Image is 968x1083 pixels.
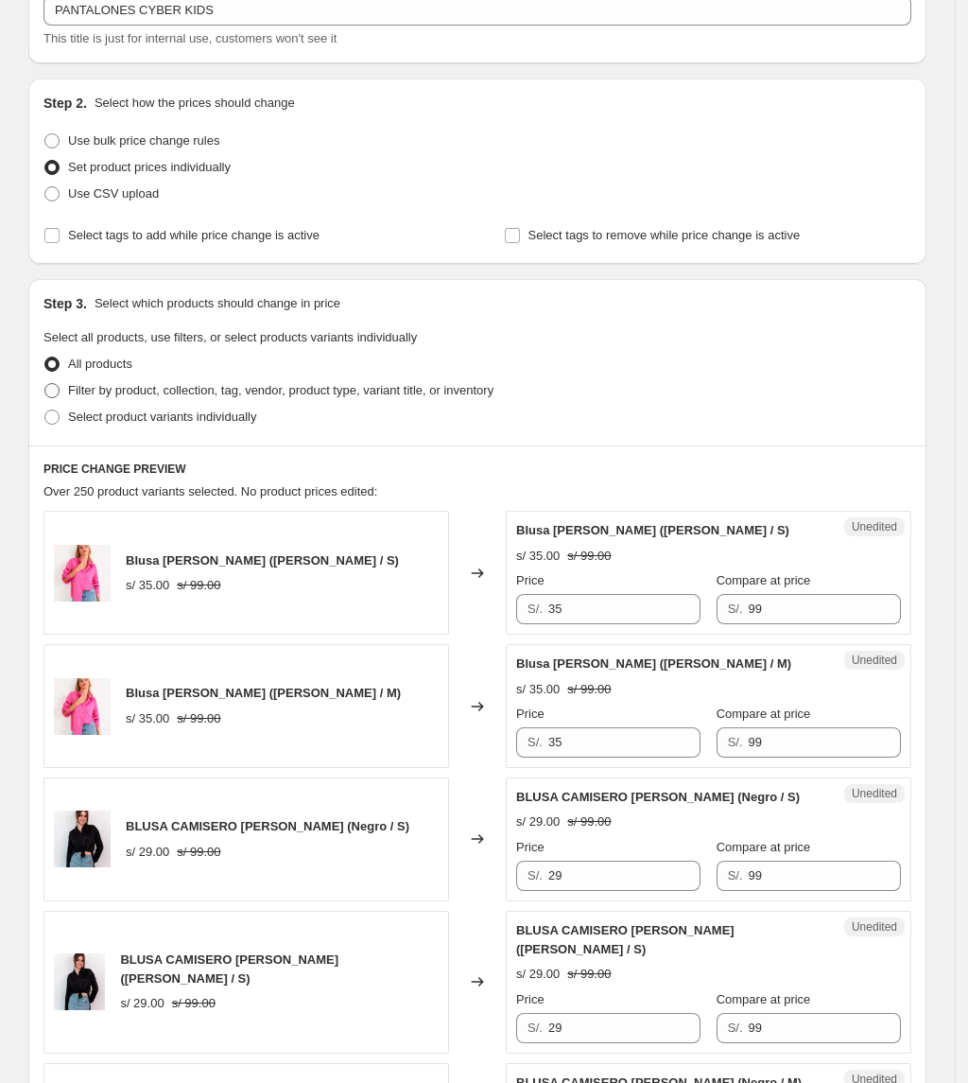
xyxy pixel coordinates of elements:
span: Compare at price [717,573,811,587]
img: blusacamiserolisa_80x.jpg [54,953,105,1010]
img: blusacaiseropaula2_80x.jpg [54,545,111,602]
span: Blusa [PERSON_NAME] ([PERSON_NAME] / M) [516,656,791,671]
span: Blusa [PERSON_NAME] ([PERSON_NAME] / S) [126,553,399,568]
span: BLUSA CAMISERO [PERSON_NAME] (Negro / S) [126,819,409,833]
span: Compare at price [717,840,811,854]
strike: s/ 99.00 [177,576,220,595]
span: S/. [728,602,743,616]
span: Select tags to add while price change is active [68,228,320,242]
span: BLUSA CAMISERO [PERSON_NAME] ([PERSON_NAME] / S) [120,952,338,986]
span: S/. [527,868,543,882]
span: BLUSA CAMISERO [PERSON_NAME] ([PERSON_NAME] / S) [516,923,735,956]
strike: s/ 99.00 [567,547,611,566]
span: Price [516,840,544,854]
span: Unedited [852,919,897,935]
div: s/ 35.00 [126,576,169,595]
div: s/ 29.00 [516,965,560,984]
span: Over 250 product variants selected. No product prices edited: [43,484,377,498]
strike: s/ 99.00 [177,843,220,862]
div: s/ 29.00 [126,843,169,862]
img: blusacaiseropaula2_80x.jpg [54,678,111,735]
h2: Step 3. [43,294,87,313]
span: Compare at price [717,992,811,1006]
span: S/. [728,735,743,749]
span: BLUSA CAMISERO [PERSON_NAME] (Negro / S) [516,790,800,804]
span: This title is just for internal use, customers won't see it [43,31,337,45]
span: Use bulk price change rules [68,133,219,148]
span: Price [516,992,544,1006]
span: Unedited [852,519,897,534]
h2: Step 2. [43,94,87,113]
span: S/. [728,1021,743,1035]
strike: s/ 99.00 [172,994,216,1013]
span: All products [68,357,132,371]
span: Blusa [PERSON_NAME] ([PERSON_NAME] / M) [126,686,401,700]
p: Select how the prices should change [95,94,295,113]
span: Unedited [852,786,897,801]
span: Filter by product, collection, tag, vendor, product type, variant title, or inventory [68,383,493,397]
span: Select tags to remove while price change is active [528,228,801,242]
span: Select product variants individually [68,410,256,424]
div: s/ 35.00 [516,547,560,566]
strike: s/ 99.00 [567,680,611,699]
span: S/. [527,602,543,616]
strike: s/ 99.00 [567,965,611,984]
strike: s/ 99.00 [567,812,611,831]
div: s/ 29.00 [516,812,560,831]
p: Select which products should change in price [95,294,340,313]
span: Price [516,573,544,587]
span: Price [516,707,544,721]
div: s/ 29.00 [120,994,164,1013]
span: S/. [527,1021,543,1035]
span: Unedited [852,653,897,668]
span: S/. [527,735,543,749]
h6: PRICE CHANGE PREVIEW [43,462,911,477]
span: Blusa [PERSON_NAME] ([PERSON_NAME] / S) [516,523,789,537]
span: S/. [728,868,743,882]
div: s/ 35.00 [516,680,560,699]
strike: s/ 99.00 [177,709,220,728]
span: Set product prices individually [68,160,231,174]
span: Compare at price [717,707,811,721]
span: Select all products, use filters, or select products variants individually [43,330,417,344]
div: s/ 35.00 [126,709,169,728]
img: blusacamiserolisa_80x.jpg [54,811,111,867]
span: Use CSV upload [68,186,159,201]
